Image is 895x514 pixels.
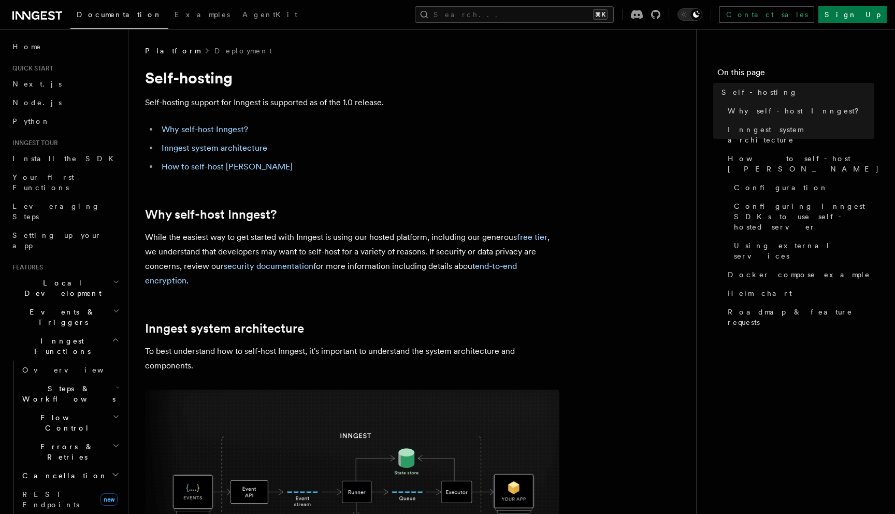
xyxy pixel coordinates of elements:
button: Cancellation [18,466,122,485]
a: How to self-host [PERSON_NAME] [724,149,874,178]
span: Python [12,117,50,125]
span: Using external services [734,240,874,261]
span: Self-hosting [721,87,798,97]
span: Configuring Inngest SDKs to use self-hosted server [734,201,874,232]
span: new [100,493,118,506]
p: To best understand how to self-host Inngest, it's important to understand the system architecture... [145,344,559,373]
button: Local Development [8,274,122,303]
a: Inngest system architecture [162,143,267,153]
a: free tier [517,232,547,242]
p: Self-hosting support for Inngest is supported as of the 1.0 release. [145,95,559,110]
a: Deployment [214,46,272,56]
span: Next.js [12,80,62,88]
a: Setting up your app [8,226,122,255]
span: Docker compose example [728,269,870,280]
a: Configuring Inngest SDKs to use self-hosted server [730,197,874,236]
button: Errors & Retries [18,437,122,466]
button: Toggle dark mode [677,8,702,21]
span: Your first Functions [12,173,74,192]
span: Cancellation [18,470,108,481]
span: Why self-host Inngest? [728,106,866,116]
a: Why self-host Inngest? [145,207,277,222]
a: Configuration [730,178,874,197]
span: Features [8,263,43,272]
a: AgentKit [236,3,304,28]
a: Examples [168,3,236,28]
a: Contact sales [719,6,814,23]
span: Examples [175,10,230,19]
span: AgentKit [242,10,297,19]
a: REST Endpointsnew [18,485,122,514]
span: Home [12,41,41,52]
kbd: ⌘K [593,9,608,20]
a: Inngest system architecture [145,321,304,336]
a: Roadmap & feature requests [724,303,874,332]
span: Inngest system architecture [728,124,874,145]
span: Inngest Functions [8,336,112,356]
button: Flow Control [18,408,122,437]
h1: Self-hosting [145,68,559,87]
span: Quick start [8,64,53,73]
span: Roadmap & feature requests [728,307,874,327]
span: Leveraging Steps [12,202,100,221]
span: Local Development [8,278,113,298]
a: Next.js [8,75,122,93]
button: Search...⌘K [415,6,614,23]
span: How to self-host [PERSON_NAME] [728,153,879,174]
a: security documentation [224,261,313,271]
a: Why self-host Inngest? [162,124,248,134]
p: While the easiest way to get started with Inngest is using our hosted platform, including our gen... [145,230,559,288]
span: Node.js [12,98,62,107]
a: Inngest system architecture [724,120,874,149]
a: Self-hosting [717,83,874,102]
a: Documentation [70,3,168,29]
span: Configuration [734,182,828,193]
span: Errors & Retries [18,441,112,462]
span: Flow Control [18,412,112,433]
span: Events & Triggers [8,307,113,327]
a: Docker compose example [724,265,874,284]
a: Install the SDK [8,149,122,168]
a: Why self-host Inngest? [724,102,874,120]
button: Inngest Functions [8,332,122,361]
a: Overview [18,361,122,379]
button: Steps & Workflows [18,379,122,408]
a: Using external services [730,236,874,265]
span: Setting up your app [12,231,102,250]
a: Home [8,37,122,56]
a: How to self-host [PERSON_NAME] [162,162,293,172]
a: Your first Functions [8,168,122,197]
span: Documentation [77,10,162,19]
a: Node.js [8,93,122,112]
a: Sign Up [818,6,887,23]
a: Helm chart [724,284,874,303]
span: Inngest tour [8,139,58,147]
span: Overview [22,366,129,374]
a: Leveraging Steps [8,197,122,226]
span: REST Endpoints [22,490,79,509]
span: Install the SDK [12,154,120,163]
h4: On this page [717,66,874,83]
span: Steps & Workflows [18,383,116,404]
span: Platform [145,46,200,56]
button: Events & Triggers [8,303,122,332]
a: Python [8,112,122,131]
span: Helm chart [728,288,792,298]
